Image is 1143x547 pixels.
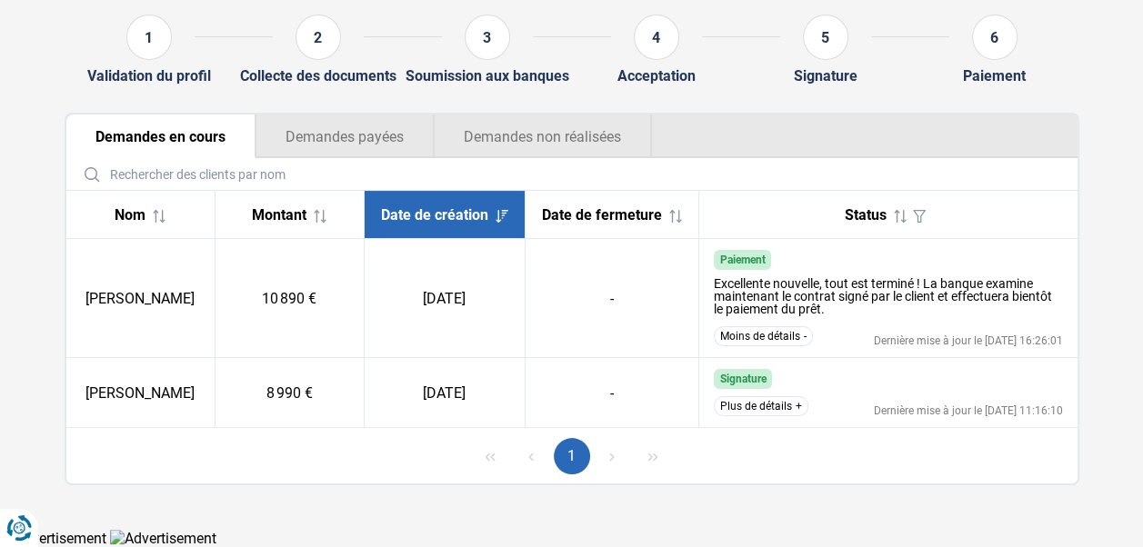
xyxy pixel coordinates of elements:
td: [DATE] [364,358,525,428]
span: Montant [252,206,306,224]
div: 5 [803,15,848,60]
button: Previous Page [513,438,549,474]
button: First Page [472,438,508,474]
span: Signature [719,373,766,385]
img: Advertisement [110,530,216,547]
div: Dernière mise à jour le [DATE] 16:26:01 [874,335,1063,346]
span: Status [845,206,887,224]
button: Demandes payées [256,114,434,158]
div: Excellente nouvelle, tout est terminé ! La banque examine maintenant le contrat signé par le clie... [714,277,1063,315]
div: 1 [126,15,172,60]
button: Page 1 [554,438,590,474]
td: [DATE] [364,239,525,358]
button: Next Page [594,438,630,474]
div: 3 [465,15,510,60]
div: 6 [972,15,1018,60]
div: Soumission aux banques [406,67,569,85]
div: Acceptation [617,67,696,85]
span: Date de création [381,206,488,224]
td: [PERSON_NAME] [66,358,216,428]
div: Paiement [963,67,1026,85]
button: Demandes non réalisées [434,114,652,158]
span: Date de fermeture [542,206,662,224]
td: [PERSON_NAME] [66,239,216,358]
input: Rechercher des clients par nom [74,158,1070,190]
td: 8 990 € [215,358,364,428]
td: - [525,358,698,428]
button: Moins de détails [714,326,813,346]
td: 10 890 € [215,239,364,358]
div: Collecte des documents [240,67,396,85]
button: Last Page [635,438,671,474]
button: Plus de détails [714,396,808,416]
button: Demandes en cours [66,114,256,158]
div: 4 [634,15,679,60]
div: Dernière mise à jour le [DATE] 11:16:10 [874,405,1063,416]
span: Nom [115,206,145,224]
td: - [525,239,698,358]
div: 2 [296,15,341,60]
div: Validation du profil [87,67,211,85]
div: Signature [794,67,857,85]
span: Paiement [719,254,765,266]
